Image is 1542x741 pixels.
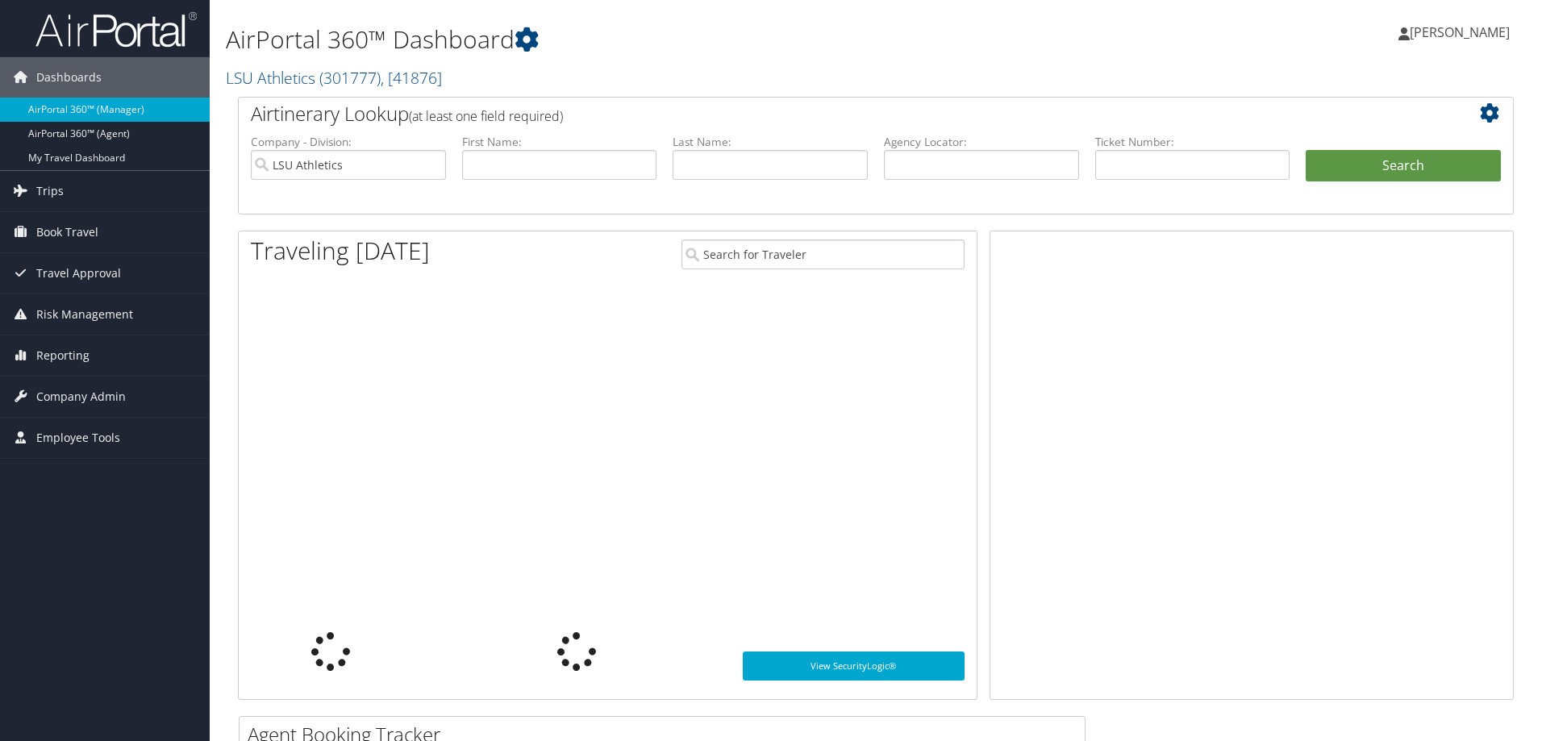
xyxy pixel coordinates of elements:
[1398,8,1526,56] a: [PERSON_NAME]
[743,651,965,681] a: View SecurityLogic®
[36,418,120,458] span: Employee Tools
[36,253,121,293] span: Travel Approval
[36,294,133,335] span: Risk Management
[681,239,965,269] input: Search for Traveler
[673,134,868,150] label: Last Name:
[251,100,1394,127] h2: Airtinerary Lookup
[462,134,657,150] label: First Name:
[409,107,563,125] span: (at least one field required)
[35,10,197,48] img: airportal-logo.png
[381,67,442,89] span: , [ 41876 ]
[1410,23,1510,41] span: [PERSON_NAME]
[36,57,102,98] span: Dashboards
[36,377,126,417] span: Company Admin
[36,171,64,211] span: Trips
[226,67,442,89] a: LSU Athletics
[884,134,1079,150] label: Agency Locator:
[1095,134,1290,150] label: Ticket Number:
[36,335,90,376] span: Reporting
[319,67,381,89] span: ( 301777 )
[251,134,446,150] label: Company - Division:
[226,23,1093,56] h1: AirPortal 360™ Dashboard
[1306,150,1501,182] button: Search
[251,234,430,268] h1: Traveling [DATE]
[36,212,98,252] span: Book Travel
